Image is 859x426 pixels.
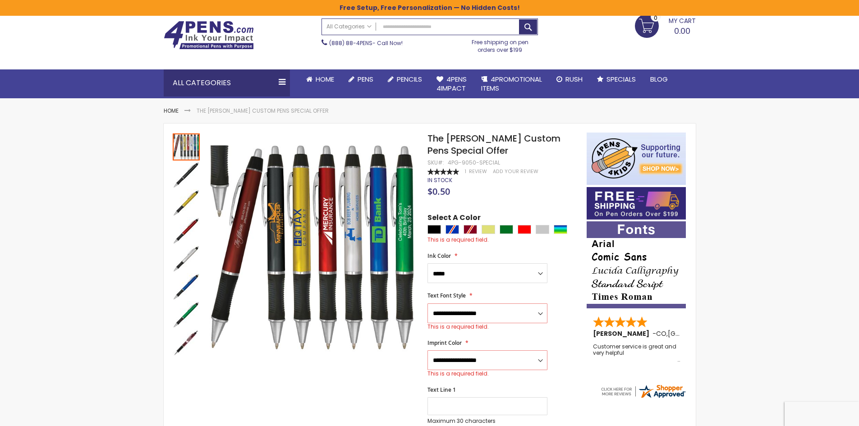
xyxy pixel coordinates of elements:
img: The Barton Custom Pens Special Offer [173,161,200,188]
span: Blog [650,74,668,84]
span: The [PERSON_NAME] Custom Pens Special Offer [427,132,560,157]
strong: SKU [427,159,444,166]
div: All Categories [164,69,290,96]
span: Pens [358,74,373,84]
span: In stock [427,176,452,184]
img: The Barton Custom Pens Special Offer [173,217,200,244]
span: Select A Color [427,213,481,225]
div: The Barton Custom Pens Special Offer [173,188,201,216]
img: The Barton Custom Pens Special Offer [210,146,416,352]
span: 4PROMOTIONAL ITEMS [481,74,542,93]
a: Home [299,69,341,89]
a: Specials [590,69,643,89]
img: font-personalization-examples [587,221,686,308]
img: The Barton Custom Pens Special Offer [173,273,200,300]
img: 4pens.com widget logo [600,383,686,399]
a: Pencils [381,69,429,89]
div: Green [500,225,513,234]
span: Ink Color [427,252,451,260]
img: The Barton Custom Pens Special Offer [173,245,200,272]
div: The Barton Custom Pens Special Offer [173,272,201,300]
div: This is a required field. [427,370,547,377]
a: Pens [341,69,381,89]
span: Home [316,74,334,84]
div: Silver [536,225,549,234]
a: All Categories [322,19,376,34]
img: 4pens 4 kids [587,133,686,185]
div: Gold [482,225,495,234]
span: - Call Now! [329,39,403,47]
div: 100% [427,169,459,175]
iframe: Google Customer Reviews [785,402,859,426]
div: Assorted [554,225,567,234]
div: The Barton Custom Pens Special Offer [173,160,201,188]
a: Blog [643,69,675,89]
span: Specials [606,74,636,84]
img: The Barton Custom Pens Special Offer [173,301,200,328]
div: Free shipping on pen orders over $199 [462,35,538,53]
div: The Barton Custom Pens Special Offer [173,300,201,328]
span: All Categories [326,23,372,30]
a: 0.00 0 [635,14,696,37]
div: 4PG-9050-SPECIAL [448,159,500,166]
li: The [PERSON_NAME] Custom Pens Special Offer [197,107,329,115]
span: CO [656,329,666,338]
span: Text Line 1 [427,386,456,394]
a: Add Your Review [493,168,538,175]
img: Free shipping on orders over $199 [587,187,686,220]
a: (888) 88-4PENS [329,39,372,47]
img: The Barton Custom Pens Special Offer [173,189,200,216]
span: [GEOGRAPHIC_DATA] [668,329,734,338]
span: 0 [654,14,657,22]
img: 4Pens Custom Pens and Promotional Products [164,21,254,50]
img: The Barton Custom Pens Special Offer [173,329,200,356]
div: Availability [427,177,452,184]
span: [PERSON_NAME] [593,329,652,338]
span: Text Font Style [427,292,466,299]
div: The Barton Custom Pens Special Offer [173,244,201,272]
a: Home [164,107,179,115]
a: 4PROMOTIONALITEMS [474,69,549,99]
span: Imprint Color [427,339,462,347]
div: Red [518,225,531,234]
div: Customer service is great and very helpful [593,344,680,363]
a: Rush [549,69,590,89]
a: 4Pens4impact [429,69,474,99]
a: 1 Review [465,168,488,175]
span: Rush [565,74,583,84]
span: - , [652,329,734,338]
span: 4Pens 4impact [436,74,467,93]
span: Pencils [397,74,422,84]
span: 0.00 [674,25,690,37]
div: The Barton Custom Pens Special Offer [173,328,200,356]
div: The Barton Custom Pens Special Offer [173,216,201,244]
p: Maximum 30 characters [427,417,547,425]
div: Black [427,225,441,234]
span: $0.50 [427,185,450,197]
span: Review [469,168,487,175]
div: The Barton Custom Pens Special Offer [173,133,201,160]
div: This is a required field. [427,236,577,243]
span: 1 [465,168,466,175]
div: This is a required field. [427,323,547,330]
a: 4pens.com certificate URL [600,394,686,401]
